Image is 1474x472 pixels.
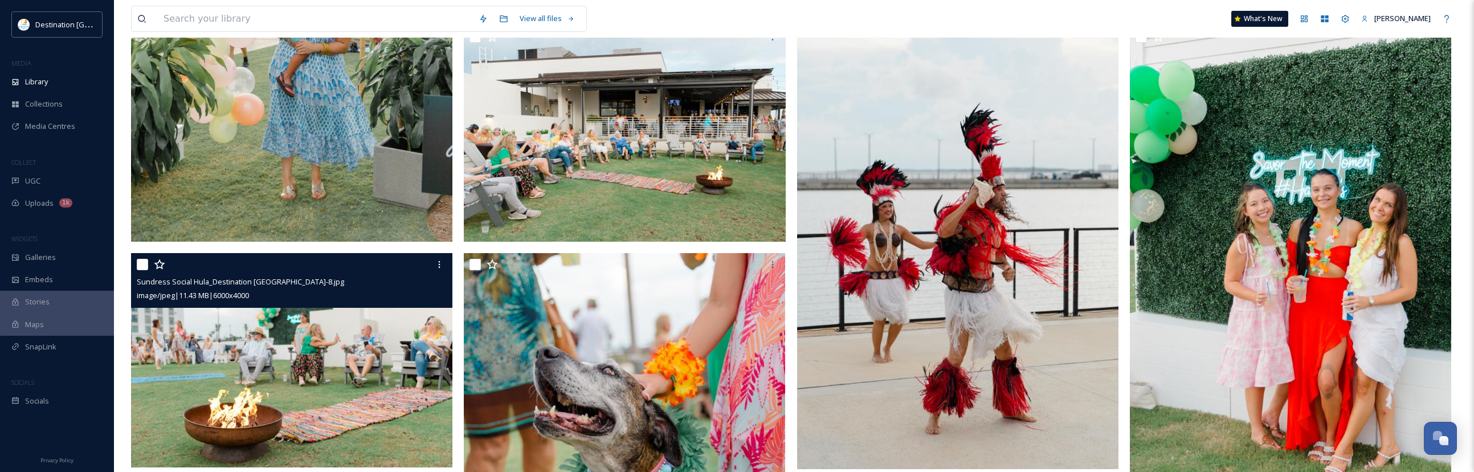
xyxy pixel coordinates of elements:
[137,276,344,287] span: Sundress Social Hula_Destination [GEOGRAPHIC_DATA]-8.jpg
[1374,13,1431,23] span: [PERSON_NAME]
[40,457,74,464] span: Privacy Policy
[25,176,40,186] span: UGC
[25,121,75,132] span: Media Centres
[18,19,30,30] img: download.png
[25,319,44,330] span: Maps
[59,198,72,207] div: 1k
[131,253,452,467] img: Sundress Social Hula_Destination Panama City-8.jpg
[11,158,36,166] span: COLLECT
[25,198,54,209] span: Uploads
[25,341,56,352] span: SnapLink
[25,274,53,285] span: Embeds
[40,453,74,466] a: Privacy Policy
[1424,422,1457,455] button: Open Chat
[1231,11,1288,27] a: What's New
[137,290,249,300] span: image/jpeg | 11.43 MB | 6000 x 4000
[25,396,49,406] span: Socials
[1355,7,1436,30] a: [PERSON_NAME]
[11,234,38,243] span: WIDGETS
[25,99,63,109] span: Collections
[25,252,56,263] span: Galleries
[11,59,31,67] span: MEDIA
[158,6,473,31] input: Search your library
[11,378,34,386] span: SOCIALS
[25,296,50,307] span: Stories
[25,76,48,87] span: Library
[514,7,581,30] a: View all files
[464,26,787,242] img: Sundress Social Hula_Destination Panama City-7.jpg
[35,19,149,30] span: Destination [GEOGRAPHIC_DATA]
